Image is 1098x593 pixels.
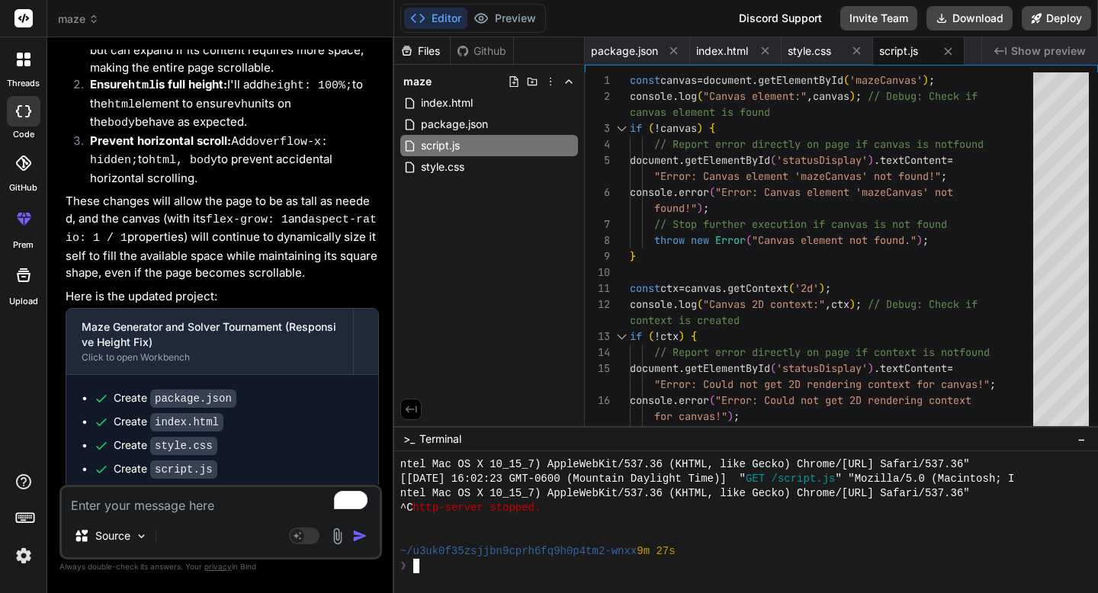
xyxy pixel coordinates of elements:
span: error [679,393,709,407]
span: . [752,73,758,87]
span: console [630,393,673,407]
span: . [874,361,880,375]
span: . [673,393,679,407]
span: package.json [419,115,490,133]
span: = [947,153,953,167]
span: found!" [654,201,697,215]
span: ~/u3uk0f35zsjjbn9cprh6fq9h0p4tm2-wnxx [400,544,637,559]
span: [[DATE] 16:02:23 GMT-0600 (Mountain Daylight Time)] " [400,472,746,486]
strong: Ensure is full height: [90,77,227,91]
div: Create [114,390,236,406]
span: 'statusDisplay' [776,153,868,167]
button: Editor [404,8,467,29]
span: ) [697,201,703,215]
span: >_ [403,431,415,447]
span: ( [746,233,752,247]
div: Create [114,438,217,454]
code: index.html [150,413,223,431]
div: 9 [585,248,610,264]
span: canvas element is found [630,105,770,119]
span: canvas [660,73,697,87]
span: . [673,89,679,103]
span: index.html [696,43,748,59]
span: ( [788,281,795,295]
label: threads [7,77,40,90]
label: code [13,128,34,141]
span: ctx [660,281,679,295]
code: style.css [150,437,217,455]
span: . [679,153,685,167]
span: ; [825,281,831,295]
code: html [108,98,135,111]
span: script.js [419,136,461,155]
span: . [673,185,679,199]
span: ctx [660,329,679,343]
p: Source [95,528,130,543]
img: settings [11,543,37,569]
span: ; [941,169,947,183]
span: GET [746,472,765,486]
span: console [630,297,673,311]
span: canvas [685,281,721,295]
span: if [630,121,642,135]
div: 3 [585,120,610,136]
span: "Canvas element:" [703,89,807,103]
span: error [679,185,709,199]
span: 'statusDisplay' [776,361,868,375]
span: "Error: Canvas element 'mazeCanvas' not found!" [654,169,941,183]
div: Discord Support [730,6,831,30]
span: ( [770,361,776,375]
span: document [630,361,679,375]
span: found [953,137,984,151]
span: ) [697,121,703,135]
div: Click to open Workbench [82,351,338,364]
div: Maze Generator and Solver Tournament (Responsive Height Fix) [82,319,338,350]
p: These changes will allow the page to be as tall as needed, and the canvas (with its and propertie... [66,193,379,282]
span: "Error: Could not get 2D rendering context [715,393,971,407]
button: Deploy [1022,6,1091,30]
div: Files [394,43,450,59]
span: ! [654,121,660,135]
span: ) [849,89,856,103]
span: } [630,249,636,263]
span: maze [403,74,432,89]
span: "Canvas 2D context:" [703,297,825,311]
span: script.js [879,43,918,59]
span: // Debug: Check if [868,297,978,311]
span: 'mazeCanvas' [849,73,923,87]
span: ; [734,409,740,423]
span: canvas [660,121,697,135]
div: Github [451,43,513,59]
span: ) [923,73,929,87]
span: ( [697,89,703,103]
span: . [721,281,727,295]
div: 12 [585,296,610,313]
span: Show preview [1011,43,1086,59]
img: attachment [329,527,346,545]
span: ❯ [400,559,406,573]
span: document [630,153,679,167]
span: ntel Mac OS X 10_15_7) AppleWebKit/537.36 (KHTML, like Gecko) Chrome/[URL] Safari/537.36" [400,457,970,472]
span: = [947,361,953,375]
span: , [825,297,831,311]
li: Add to to prevent accidental horizontal scrolling. [78,133,379,188]
span: ntel Mac OS X 10_15_7) AppleWebKit/537.36 (KHTML, like Gecko) Chrome/[URL] Safari/537.36" [400,486,970,501]
label: GitHub [9,181,37,194]
span: ^C [400,501,413,515]
code: height: 100%; [263,79,352,92]
span: ) [679,329,685,343]
span: throw [654,233,685,247]
div: Click to collapse the range. [612,120,631,136]
span: textContent [880,153,947,167]
span: 9m 27s [637,544,675,559]
span: ; [929,73,935,87]
img: Pick Models [135,530,148,543]
span: getContext [727,281,788,295]
code: vh [234,98,248,111]
span: const [630,281,660,295]
label: prem [13,239,34,252]
span: ( [843,73,849,87]
span: canvas [813,89,849,103]
div: 16 [585,393,610,409]
span: ( [709,185,715,199]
